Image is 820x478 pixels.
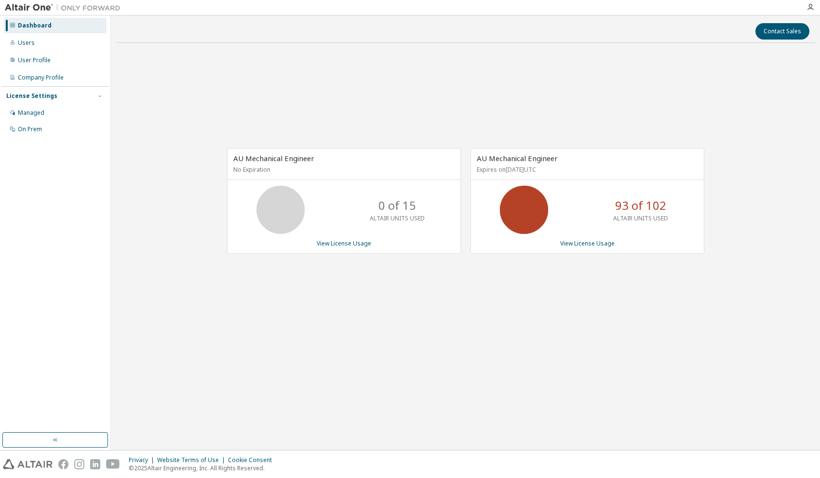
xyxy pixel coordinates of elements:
div: License Settings [6,92,57,100]
span: AU Mechanical Engineer [477,153,558,163]
div: Managed [18,109,44,117]
img: instagram.svg [74,459,84,469]
img: altair_logo.svg [3,459,53,469]
div: Privacy [129,456,157,464]
div: Website Terms of Use [157,456,228,464]
button: Contact Sales [755,23,809,40]
div: Company Profile [18,74,64,82]
a: View License Usage [560,239,615,247]
p: ALTAIR UNITS USED [370,214,425,222]
div: User Profile [18,56,51,64]
p: 0 of 15 [378,197,416,214]
img: youtube.svg [106,459,120,469]
p: © 2025 Altair Engineering, Inc. All Rights Reserved. [129,464,278,472]
p: ALTAIR UNITS USED [613,214,668,222]
img: linkedin.svg [90,459,100,469]
p: No Expiration [233,165,452,174]
span: AU Mechanical Engineer [233,153,314,163]
p: Expires on [DATE] UTC [477,165,696,174]
img: Altair One [5,3,125,13]
img: facebook.svg [58,459,68,469]
div: Users [18,39,35,47]
div: Cookie Consent [228,456,278,464]
p: 93 of 102 [615,197,666,214]
div: On Prem [18,125,42,133]
a: View License Usage [317,239,371,247]
div: Dashboard [18,22,52,29]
